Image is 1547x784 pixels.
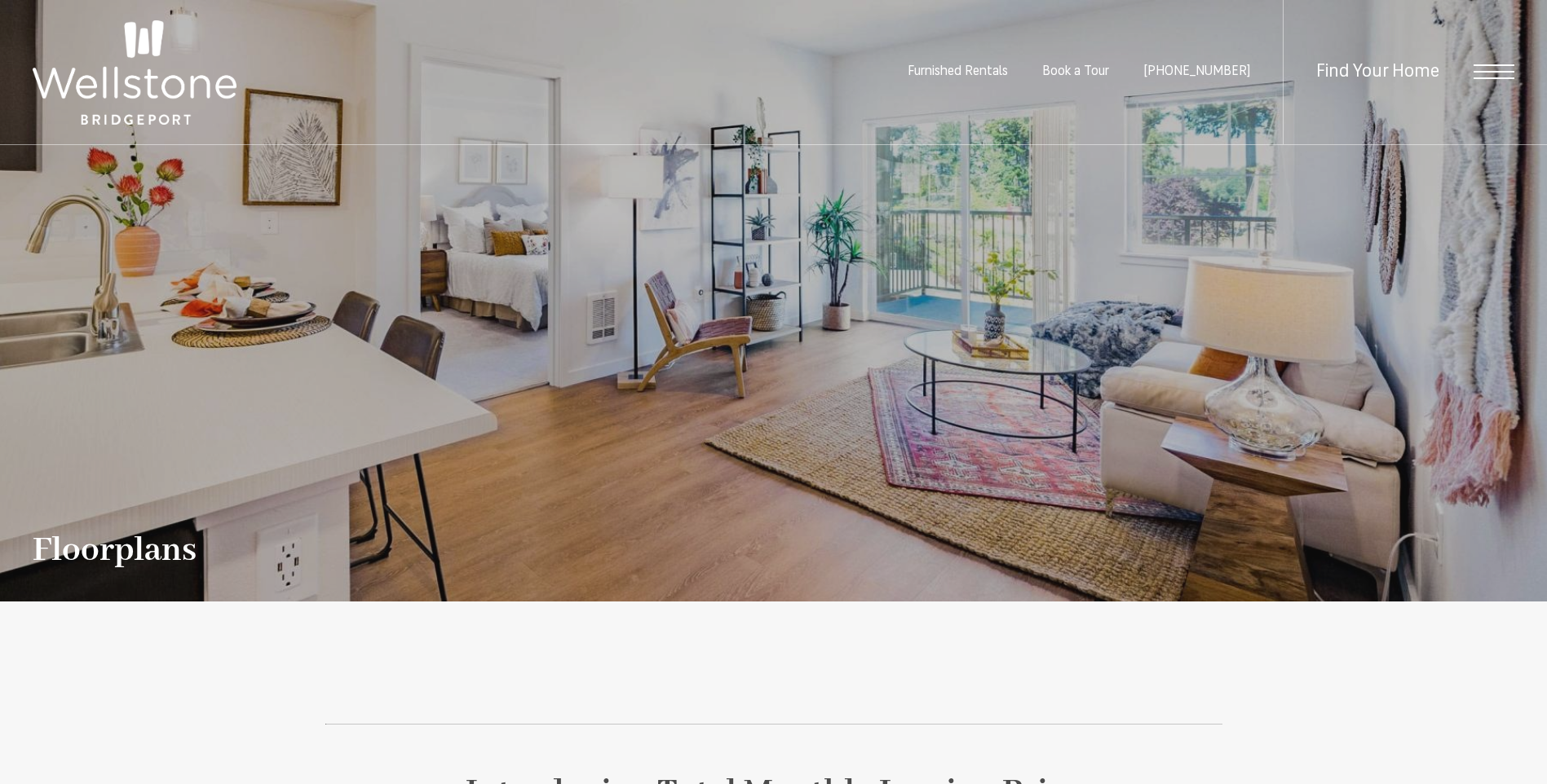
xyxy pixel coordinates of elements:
a: Find Your Home [1316,63,1439,81]
button: Open Menu [1474,64,1514,79]
a: Book a Tour [1042,65,1109,78]
span: [PHONE_NUMBER] [1143,65,1250,78]
a: Furnished Rentals [908,65,1008,78]
img: Wellstone [33,20,236,125]
a: Call Us at (253) 642-8681 [1143,65,1250,78]
h1: Floorplans [33,532,197,569]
